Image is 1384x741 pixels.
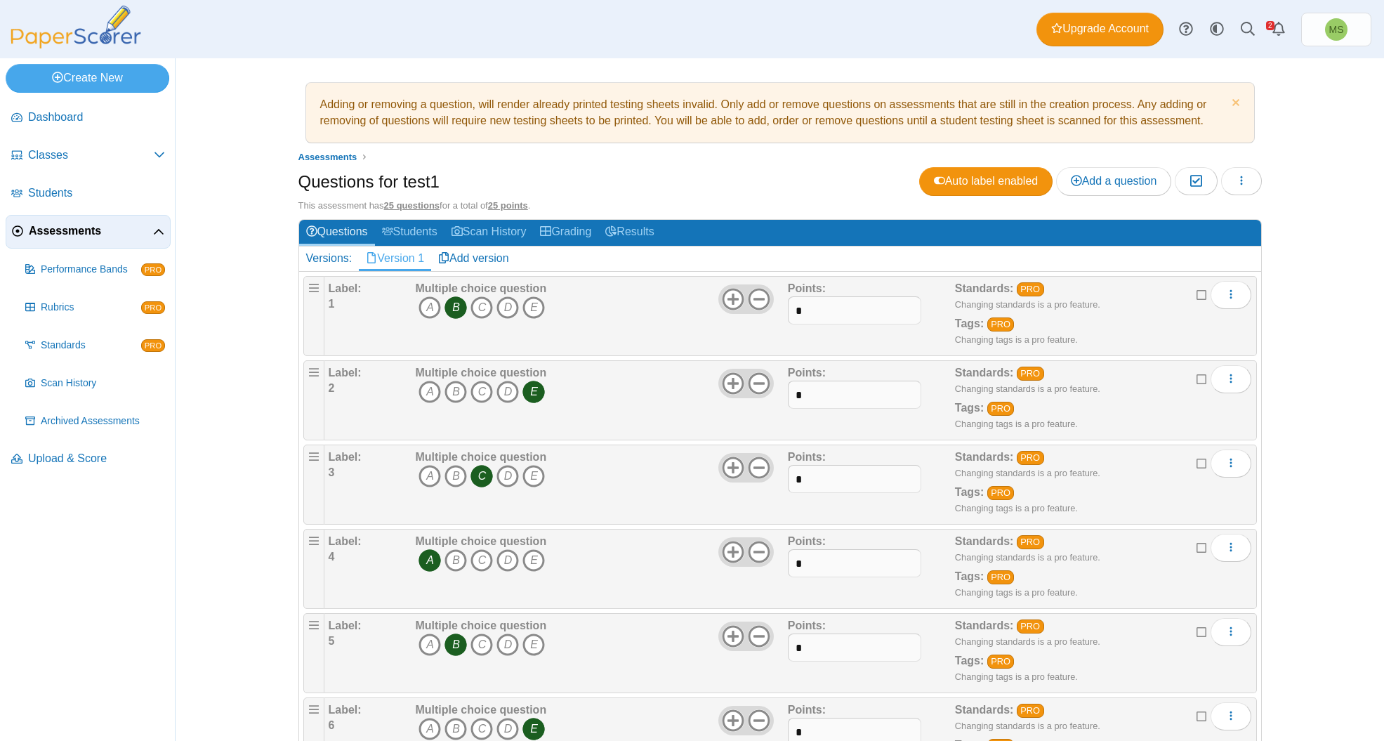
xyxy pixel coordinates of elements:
[415,619,546,631] b: Multiple choice question
[1211,618,1251,646] button: More options
[41,301,141,315] span: Rubrics
[470,549,493,572] i: C
[359,247,431,270] a: Version 1
[329,298,335,310] b: 1
[415,367,546,379] b: Multiple choice question
[955,468,1100,478] small: Changing standards is a pro feature.
[955,402,984,414] b: Tags:
[29,223,153,239] span: Assessments
[329,704,362,716] b: Label:
[955,486,984,498] b: Tags:
[1211,281,1251,309] button: More options
[470,718,493,740] i: C
[419,296,441,319] i: A
[299,220,375,246] a: Questions
[1211,534,1251,562] button: More options
[987,402,1015,416] a: PRO
[299,247,360,270] div: Versions:
[303,529,324,609] div: Drag handle
[1211,365,1251,393] button: More options
[470,465,493,487] i: C
[955,704,1014,716] b: Standards:
[444,296,467,319] i: B
[298,152,357,162] span: Assessments
[496,465,519,487] i: D
[987,570,1015,584] a: PRO
[788,619,826,631] b: Points:
[522,296,545,319] i: E
[1017,367,1044,381] a: PRO
[6,101,171,135] a: Dashboard
[496,381,519,403] i: D
[1211,450,1251,478] button: More options
[496,549,519,572] i: D
[919,167,1053,195] a: Auto label enabled
[1017,704,1044,718] a: PRO
[41,339,141,353] span: Standards
[955,383,1100,394] small: Changing standards is a pro feature.
[955,451,1014,463] b: Standards:
[303,276,324,356] div: Drag handle
[415,451,546,463] b: Multiple choice question
[1056,167,1172,195] a: Add a question
[20,367,171,400] a: Scan History
[955,317,984,329] b: Tags:
[41,263,141,277] span: Performance Bands
[955,419,1078,429] small: Changing tags is a pro feature.
[20,329,171,362] a: Standards PRO
[955,503,1078,513] small: Changing tags is a pro feature.
[6,442,171,476] a: Upload & Score
[415,704,546,716] b: Multiple choice question
[41,414,165,428] span: Archived Assessments
[934,175,1039,187] span: Auto label enabled
[329,551,335,563] b: 4
[303,360,324,440] div: Drag handle
[1036,13,1164,46] a: Upgrade Account
[955,619,1014,631] b: Standards:
[1325,18,1347,41] span: Morgan Stefik
[598,220,661,246] a: Results
[1017,282,1044,296] a: PRO
[444,549,467,572] i: B
[1017,451,1044,465] a: PRO
[20,253,171,287] a: Performance Bands PRO
[1071,175,1157,187] span: Add a question
[329,719,335,731] b: 6
[329,382,335,394] b: 2
[419,381,441,403] i: A
[987,655,1015,669] a: PRO
[1301,13,1371,46] a: Morgan Stefik
[329,619,362,631] b: Label:
[1017,619,1044,634] a: PRO
[955,282,1014,294] b: Standards:
[955,570,984,582] b: Tags:
[28,451,165,466] span: Upload & Score
[419,549,441,572] i: A
[329,635,335,647] b: 5
[522,465,545,487] i: E
[470,296,493,319] i: C
[788,704,826,716] b: Points:
[488,200,528,211] u: 25 points
[788,535,826,547] b: Points:
[955,587,1078,598] small: Changing tags is a pro feature.
[298,199,1262,212] div: This assessment has for a total of .
[313,90,1247,136] div: Adding or removing a question, will render already printed testing sheets invalid. Only add or re...
[1017,535,1044,549] a: PRO
[522,381,545,403] i: E
[788,282,826,294] b: Points:
[470,381,493,403] i: C
[329,466,335,478] b: 3
[1329,25,1344,34] span: Morgan Stefik
[788,451,826,463] b: Points:
[444,381,467,403] i: B
[1228,97,1240,112] a: Dismiss notice
[294,148,360,166] a: Assessments
[6,177,171,211] a: Students
[415,282,546,294] b: Multiple choice question
[496,718,519,740] i: D
[415,535,546,547] b: Multiple choice question
[1263,14,1294,45] a: Alerts
[28,110,165,125] span: Dashboard
[955,636,1100,647] small: Changing standards is a pro feature.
